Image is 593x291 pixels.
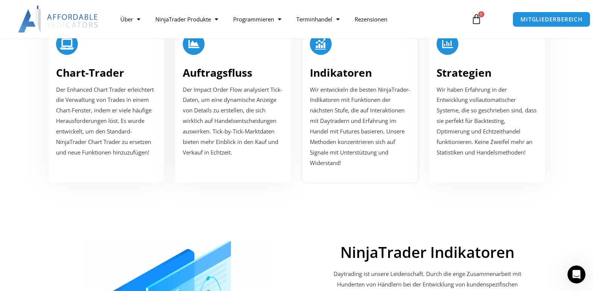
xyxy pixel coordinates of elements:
[460,8,493,30] a: 0
[347,11,395,28] a: Rezensionen
[155,15,211,23] font: NinjaTrader Produkte
[18,6,99,33] img: LogoAI | Affordable Indicators – NinjaTrader
[513,12,590,27] a: MITGLIEDERBEREICH
[56,85,157,158] p: Der Enhanced Chart Trader erleichtert die Verwaltung von Trades in einem Chart-Fenster, indem er ...
[310,86,410,167] span: Wir entwickeln die besten NinjaTrader-Indikatoren mit Funktionen der nächsten Stufe, die auf Inte...
[567,265,585,283] iframe: Intercom live chat
[226,11,289,28] a: Programmieren
[120,15,133,23] font: Über
[296,15,332,23] font: Terminhandel
[113,11,463,28] nav: Menü
[113,11,148,28] a: Über
[289,11,347,28] a: Terminhandel
[520,17,582,22] span: MITGLIEDERBEREICH
[478,11,484,17] span: 0
[310,65,372,80] a: Indikatoren
[183,86,282,156] span: Der Impact Order Flow analysiert Tick-Daten, um eine dynamische Anzeige von Details zu erstellen,...
[183,65,252,80] a: Auftragsfluss
[437,65,491,80] a: Strategien
[329,243,526,261] h2: NinjaTrader Indikatoren
[56,65,124,80] a: Chart-Trader
[437,85,537,158] p: Wir haben Erfahrung in der Entwicklung vollautomatischer Systeme, die so geschrieben sind, dass s...
[148,11,226,28] a: NinjaTrader Produkte
[233,15,274,23] font: Programmieren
